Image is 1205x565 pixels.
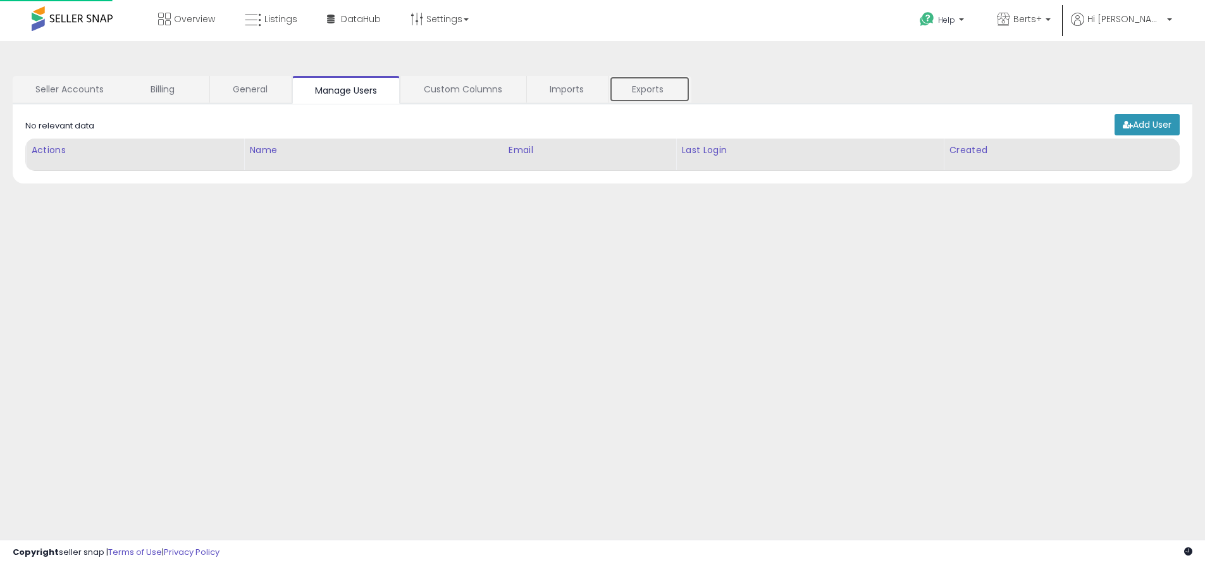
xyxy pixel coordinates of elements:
[910,2,977,41] a: Help
[1013,13,1042,25] span: Berts+
[919,11,935,27] i: Get Help
[401,76,525,102] a: Custom Columns
[1115,114,1180,135] a: Add User
[13,547,219,559] div: seller snap | |
[264,13,297,25] span: Listings
[509,144,671,157] div: Email
[341,13,381,25] span: DataHub
[13,546,59,558] strong: Copyright
[108,546,162,558] a: Terms of Use
[609,76,690,102] a: Exports
[25,120,94,132] div: No relevant data
[164,546,219,558] a: Privacy Policy
[249,144,497,157] div: Name
[128,76,208,102] a: Billing
[1087,13,1163,25] span: Hi [PERSON_NAME]
[292,76,400,104] a: Manage Users
[31,144,238,157] div: Actions
[174,13,215,25] span: Overview
[210,76,290,102] a: General
[938,15,955,25] span: Help
[681,144,938,157] div: Last Login
[13,76,127,102] a: Seller Accounts
[949,144,1174,157] div: Created
[527,76,607,102] a: Imports
[1071,13,1172,41] a: Hi [PERSON_NAME]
